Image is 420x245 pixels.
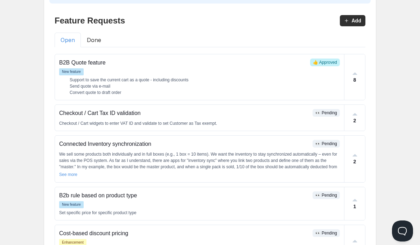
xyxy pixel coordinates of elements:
[59,109,310,117] p: Checkout / Cart Tax ID validation
[313,60,337,65] span: 👍 Approved
[70,89,340,96] li: Convert quote to draft order
[315,110,337,115] span: 👀 Pending
[59,201,84,208] span: New feature
[59,191,310,200] p: B2b rule based on product type
[392,220,413,241] iframe: Help Scout Beacon - Open
[55,33,81,47] button: Open
[59,210,340,216] p: Set specific price for specific product type
[70,83,340,89] li: Send quote via e-mail
[55,14,125,27] p: Feature Requests
[315,231,337,236] span: 👀 Pending
[59,229,310,238] p: Cost-based discount pricing
[59,140,310,148] p: Connected Inventory synchronization
[340,15,365,26] button: Add
[59,151,340,176] p: We sell some products both individually and in full boxes (e.g., 1 box = 10 items). We want the i...
[59,59,307,67] p: B2B Quote feature
[353,76,356,84] p: 8
[353,158,356,165] p: 2
[81,33,107,47] button: Done
[353,117,356,124] p: 2
[315,193,337,198] span: 👀 Pending
[315,141,337,146] span: 👀 Pending
[59,68,84,75] span: New feature
[353,203,356,210] p: 1
[70,77,340,83] li: Support to save the current cart as a quote - including discounts
[59,171,77,178] p: See more
[59,120,340,127] p: Checkout / Cart widgets to enter VAT ID and validate to set Customer as Tax exempt.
